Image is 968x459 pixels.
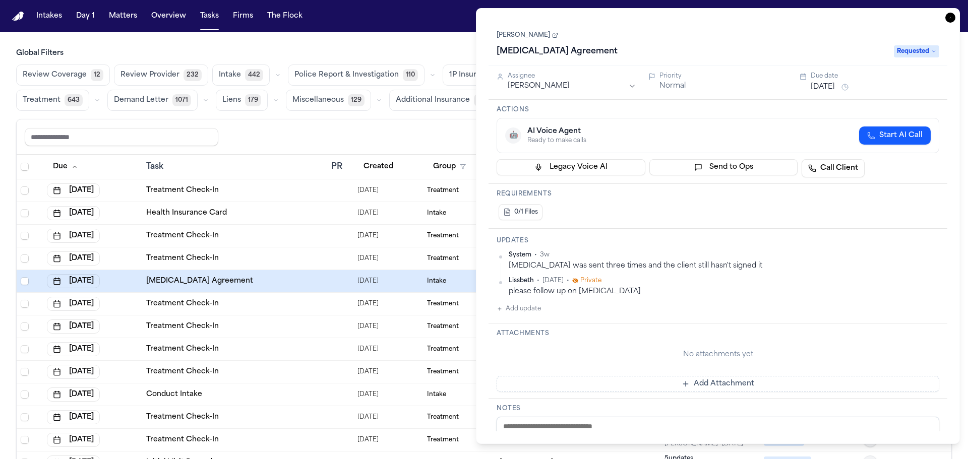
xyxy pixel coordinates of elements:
[540,251,550,259] span: 3w
[292,95,344,105] span: Miscellaneous
[212,64,270,86] button: Intake442
[493,43,622,59] h1: [MEDICAL_DATA] Agreement
[497,159,645,175] button: Legacy Voice AI
[859,126,931,145] button: Start AI Call
[659,72,788,80] div: Priority
[497,106,939,114] h3: Actions
[114,95,168,105] span: Demand Letter
[216,90,268,111] button: Liens179
[839,81,851,93] button: Snooze task
[497,350,939,360] div: No attachments yet
[542,277,564,285] span: [DATE]
[120,70,179,80] span: Review Provider
[294,70,399,80] span: Police Report & Investigation
[527,126,586,137] div: AI Voice Agent
[509,251,531,259] span: System
[12,12,24,21] a: Home
[879,130,923,141] span: Start AI Call
[811,72,939,80] div: Due date
[184,69,202,81] span: 232
[32,7,66,25] button: Intakes
[91,69,103,81] span: 12
[172,94,191,106] span: 1071
[219,70,241,80] span: Intake
[894,45,939,57] span: Requested
[403,69,418,81] span: 110
[288,64,425,86] button: Police Report & Investigation110
[474,94,484,106] span: 0
[497,237,939,245] h3: Updates
[580,277,601,285] span: Private
[567,277,569,285] span: •
[659,81,686,91] button: Normal
[286,90,371,111] button: Miscellaneous129
[396,95,470,105] span: Additional Insurance
[107,90,198,111] button: Demand Letter1071
[509,277,534,285] span: Lissbeth
[196,7,223,25] button: Tasks
[23,95,60,105] span: Treatment
[16,90,89,111] button: Treatment643
[499,204,542,220] button: 0/1 Files
[105,7,141,25] button: Matters
[497,330,939,338] h3: Attachments
[72,7,99,25] button: Day 1
[508,72,636,80] div: Assignee
[514,208,538,216] span: 0/1 Files
[65,94,83,106] span: 643
[245,69,263,81] span: 442
[23,70,87,80] span: Review Coverage
[537,277,539,285] span: •
[449,70,494,80] span: 1P Insurance
[509,130,518,141] span: 🤖
[16,64,110,86] button: Review Coverage12
[222,95,241,105] span: Liens
[534,251,537,259] span: •
[497,303,541,315] button: Add update
[509,261,939,271] div: [MEDICAL_DATA] was sent three times and the client still hasn't signed it
[497,376,939,392] button: Add Attachment
[497,405,939,413] h3: Notes
[389,90,491,111] button: Additional Insurance0
[245,94,261,106] span: 179
[811,82,835,92] button: [DATE]
[802,159,865,177] a: Call Client
[649,159,798,175] button: Send to Ops
[443,64,522,86] button: 1P Insurance237
[348,94,365,106] span: 129
[509,287,939,296] div: please follow up on [MEDICAL_DATA]
[147,7,190,25] button: Overview
[16,48,952,58] h3: Global Filters
[497,190,939,198] h3: Requirements
[229,7,257,25] button: Firms
[114,64,208,86] button: Review Provider232
[263,7,307,25] button: The Flock
[497,31,558,39] a: [PERSON_NAME]
[527,137,586,145] div: Ready to make calls
[12,12,24,21] img: Finch Logo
